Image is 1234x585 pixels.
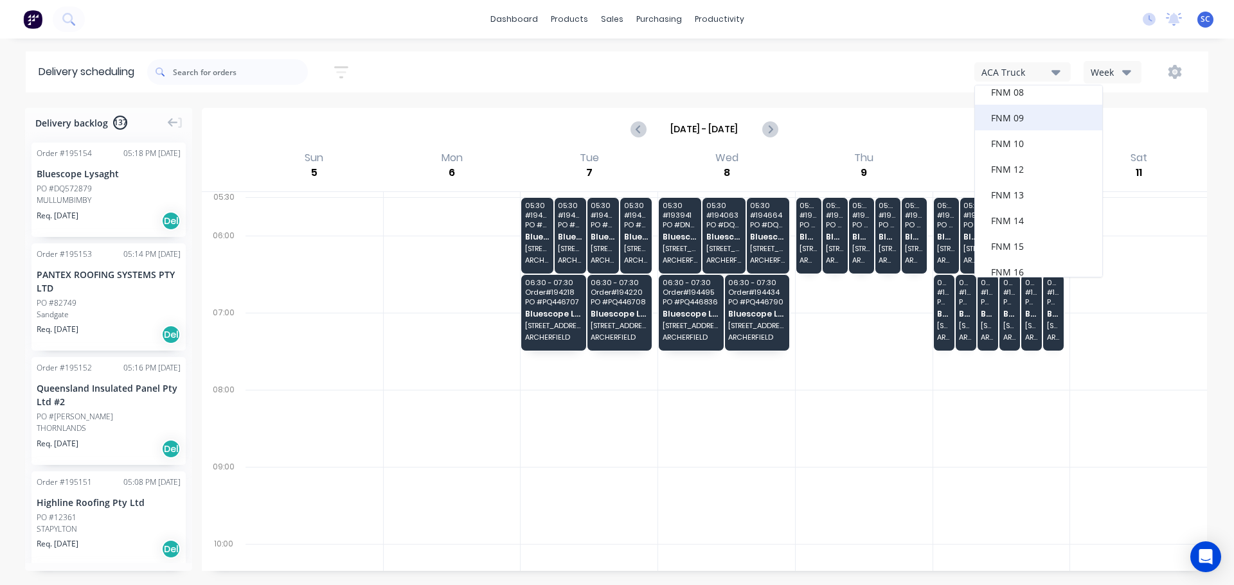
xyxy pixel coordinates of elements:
[123,476,181,488] div: 05:08 PM [DATE]
[624,232,648,241] span: Bluescope Lysaght
[728,310,785,318] span: Bluescope Lysaght
[591,279,647,286] span: 06:30 - 07:30
[852,202,870,209] span: 05:30
[1201,13,1210,25] span: SC
[595,10,630,29] div: sales
[750,245,785,252] span: [STREET_ADDRESS][PERSON_NAME] (STORE)
[525,256,550,264] span: ARCHERFIELD
[728,333,785,341] span: ARCHERFIELD
[1003,322,1017,329] span: [STREET_ADDRESS]
[525,221,550,229] span: PO # DQ572097
[728,298,785,306] span: PO # PQ446790
[959,298,972,306] span: PO # PQ446833
[905,245,922,252] span: [STREET_ADDRESS][PERSON_NAME] (STORE)
[1003,288,1017,296] span: # 194643
[37,249,92,260] div: Order # 195153
[959,310,972,318] span: Bluescope Lysaght
[161,211,181,231] div: Del
[1025,298,1039,306] span: PO # PQ446832
[1047,322,1060,329] span: [STREET_ADDRESS]
[37,309,181,320] div: Sandgate
[905,256,922,264] span: ARCHERFIELD
[959,279,972,286] span: 06:30
[937,245,954,252] span: [STREET_ADDRESS][PERSON_NAME] (STORE)
[558,221,582,229] span: PO # PQ446851
[937,310,951,318] span: Bluescope Lysaght
[1047,288,1060,296] span: # 194571
[37,496,181,509] div: Highline Roofing Pty Ltd
[37,183,92,195] div: PO #DQ572879
[558,245,582,252] span: [STREET_ADDRESS][PERSON_NAME] (STORE)
[663,298,719,306] span: PO # PQ446836
[37,423,181,434] div: THORNLANDS
[826,245,843,252] span: [STREET_ADDRESS][PERSON_NAME] (STORE)
[852,245,870,252] span: [STREET_ADDRESS][PERSON_NAME] (STORE)
[937,232,954,241] span: Bluescope Lysaght
[963,256,981,264] span: ARCHERFIELD
[719,164,735,181] div: 8
[558,232,582,241] span: Bluescope Lysaght
[963,221,981,229] span: PO # DQ572689
[937,298,951,306] span: PO # PQ446917
[800,202,817,209] span: 05:30
[800,245,817,252] span: [STREET_ADDRESS][PERSON_NAME] (STORE)
[525,288,582,296] span: Order # 194218
[879,221,896,229] span: PO # DQ572366
[826,232,843,241] span: Bluescope Lysaght
[443,164,460,181] div: 6
[963,232,981,241] span: Bluescope Lysaght
[852,221,870,229] span: PO # DQ572430
[37,195,181,206] div: MULLUMBIMBY
[959,333,972,341] span: ARCHERFIELD
[591,245,615,252] span: [STREET_ADDRESS][PERSON_NAME] (STORE)
[37,476,92,488] div: Order # 195151
[963,211,981,219] span: # 194904
[826,256,843,264] span: ARCHERFIELD
[591,256,615,264] span: ARCHERFIELD
[750,256,785,264] span: ARCHERFIELD
[905,221,922,229] span: PO # DN357891
[525,211,550,219] span: # 194037
[706,256,741,264] span: ARCHERFIELD
[975,182,1102,207] div: FNM 13
[1091,65,1128,79] div: Week
[963,202,981,209] span: 05:30
[975,233,1102,259] div: FNM 15
[26,51,147,92] div: Delivery scheduling
[937,288,951,296] span: # 194638
[1003,333,1017,341] span: ARCHERFIELD
[37,512,76,523] div: PO #12361
[706,211,741,219] span: # 194063
[663,333,719,341] span: ARCHERFIELD
[630,10,688,29] div: purchasing
[981,322,994,329] span: [STREET_ADDRESS]
[525,322,582,329] span: [STREET_ADDRESS]
[826,221,843,229] span: PO # DQ572142
[525,279,582,286] span: 06:30 - 07:30
[161,325,181,344] div: Del
[1025,288,1039,296] span: # 194500
[173,59,308,85] input: Search for orders
[484,10,544,29] a: dashboard
[37,438,78,450] span: Req. [DATE]
[750,211,785,219] span: # 194664
[663,322,719,329] span: [STREET_ADDRESS]
[1084,61,1141,83] button: Week
[37,523,181,535] div: STAPYLTON
[706,221,741,229] span: PO # DQ572102
[558,211,582,219] span: # 194496
[937,202,954,209] span: 05:30
[1047,333,1060,341] span: ARCHERFIELD
[37,210,78,222] span: Req. [DATE]
[591,322,647,329] span: [STREET_ADDRESS]
[37,268,181,295] div: PANTEX ROOFING SYSTEMS PTY LTD
[1047,310,1060,318] span: Bluescope Lysaght
[663,288,719,296] span: Order # 194495
[591,288,647,296] span: Order # 194220
[937,221,954,229] span: PO # DQ572402
[879,232,896,241] span: Bluescope Lysaght
[1190,541,1221,572] div: Open Intercom Messenger
[706,202,741,209] span: 05:30
[37,297,76,309] div: PO #82749
[123,249,181,260] div: 05:14 PM [DATE]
